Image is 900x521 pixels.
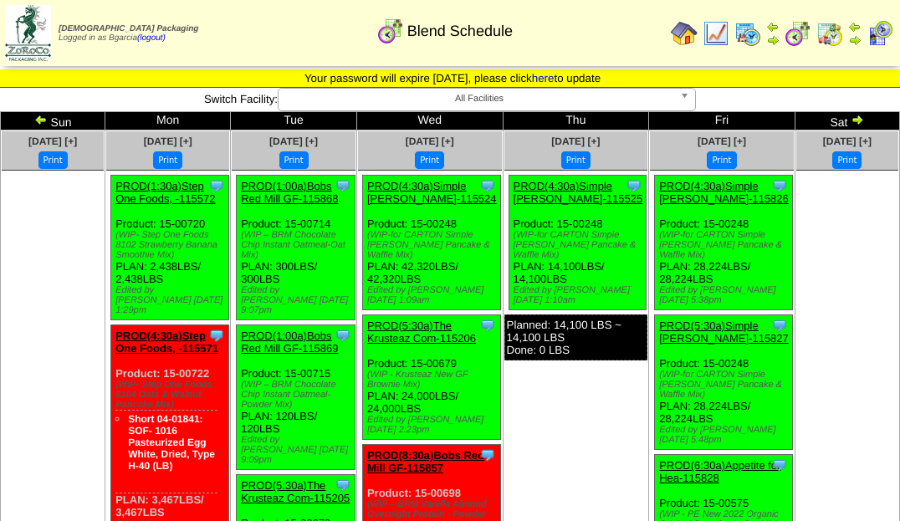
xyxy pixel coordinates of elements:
[241,329,338,355] a: PROD(1:00a)Bobs Red Mill GF-115869
[514,285,647,305] div: Edited by [PERSON_NAME] [DATE] 1:10am
[362,315,500,440] div: Product: 15-00679 PLAN: 24,000LBS / 24,000LBS
[698,135,746,147] a: [DATE] [+]
[707,151,736,169] button: Print
[367,449,484,474] a: PROD(8:30a)Bobs Red Mill GF-115857
[28,135,77,147] a: [DATE] [+]
[208,177,225,194] img: Tooltip
[406,135,454,147] a: [DATE] [+]
[514,180,643,205] a: PROD(4:30a)Simple [PERSON_NAME]-115525
[659,370,792,400] div: (WIP-for CARTON Simple [PERSON_NAME] Pancake & Waffle Mix)
[237,325,355,470] div: Product: 15-00715 PLAN: 120LBS / 120LBS
[867,20,893,47] img: calendarcustomer.gif
[241,380,355,410] div: (WIP – BRM Chocolate Chip Instant Oatmeal-Powder Mix)
[269,135,318,147] a: [DATE] [+]
[479,177,496,194] img: Tooltip
[659,459,780,484] a: PROD(6:30a)Appetite for Hea-115828
[367,370,500,390] div: (WIP - Krusteaz New GF Brownie Mix)
[771,457,788,473] img: Tooltip
[367,285,500,305] div: Edited by [PERSON_NAME] [DATE] 1:09am
[771,177,788,194] img: Tooltip
[367,230,500,260] div: (WIP-for CARTON Simple [PERSON_NAME] Pancake & Waffle Mix)
[241,285,355,315] div: Edited by [PERSON_NAME] [DATE] 9:07pm
[59,24,198,43] span: Logged in as Bgarcia
[626,177,642,194] img: Tooltip
[659,319,789,345] a: PROD(5:30a)Simple [PERSON_NAME]-115827
[367,180,497,205] a: PROD(4:30a)Simple [PERSON_NAME]-115524
[766,20,780,33] img: arrowleft.gif
[1,112,105,130] td: Sun
[655,176,793,310] div: Product: 15-00248 PLAN: 28,224LBS / 28,224LBS
[241,479,350,504] a: PROD(5:30a)The Krusteaz Com-115205
[356,112,503,130] td: Wed
[503,112,649,130] td: Thu
[241,180,338,205] a: PROD(1:00a)Bobs Red Mill GF-115868
[362,176,500,310] div: Product: 15-00248 PLAN: 42,320LBS / 42,320LBS
[115,180,215,205] a: PROD(1:30a)Step One Foods, -115572
[144,135,192,147] a: [DATE] [+]
[659,425,792,445] div: Edited by [PERSON_NAME] [DATE] 5:48pm
[137,33,166,43] a: (logout)
[241,435,355,465] div: Edited by [PERSON_NAME] [DATE] 9:09pm
[5,5,51,61] img: zoroco-logo-small.webp
[655,315,793,450] div: Product: 15-00248 PLAN: 28,224LBS / 28,224LBS
[551,135,600,147] a: [DATE] [+]
[851,113,864,126] img: arrowright.gif
[128,413,215,472] a: Short 04-01841: SOF- 1016 Pasteurized Egg White, Dried, Type H-40 (LB)
[509,176,647,310] div: Product: 15-00248 PLAN: 14,100LBS / 14,100LBS
[816,20,843,47] img: calendarinout.gif
[479,447,496,463] img: Tooltip
[832,151,862,169] button: Print
[785,20,811,47] img: calendarblend.gif
[848,33,862,47] img: arrowright.gif
[115,329,218,355] a: PROD(4:30a)Step One Foods, -115571
[367,319,476,345] a: PROD(5:30a)The Krusteaz Com-115206
[335,327,351,344] img: Tooltip
[111,176,229,320] div: Product: 15-00720 PLAN: 2,438LBS / 2,438LBS
[848,20,862,33] img: arrowleft.gif
[415,151,444,169] button: Print
[335,477,351,493] img: Tooltip
[771,317,788,334] img: Tooltip
[335,177,351,194] img: Tooltip
[59,24,198,33] span: [DEMOGRAPHIC_DATA] Packaging
[115,285,228,315] div: Edited by [PERSON_NAME] [DATE] 1:29pm
[514,230,647,260] div: (WIP-for CARTON Simple [PERSON_NAME] Pancake & Waffle Mix)
[649,112,795,130] td: Fri
[38,151,68,169] button: Print
[105,112,231,130] td: Mon
[231,112,357,130] td: Tue
[377,18,404,44] img: calendarblend.gif
[823,135,872,147] a: [DATE] [+]
[659,180,789,205] a: PROD(4:30a)Simple [PERSON_NAME]-115826
[479,317,496,334] img: Tooltip
[367,415,500,435] div: Edited by [PERSON_NAME] [DATE] 2:23pm
[208,327,225,344] img: Tooltip
[407,23,513,40] span: Blend Schedule
[241,230,355,260] div: (WIP – BRM Chocolate Chip Instant Oatmeal-Oat Mix)
[115,380,228,410] div: (WIP- Step One Foods 8104 Oats & Walnut Pancake Mix)
[766,33,780,47] img: arrowright.gif
[659,285,792,305] div: Edited by [PERSON_NAME] [DATE] 5:38pm
[659,230,792,260] div: (WIP-for CARTON Simple [PERSON_NAME] Pancake & Waffle Mix)
[795,112,899,130] td: Sat
[734,20,761,47] img: calendarprod.gif
[285,89,673,109] span: All Facilities
[532,72,555,84] a: here
[34,113,48,126] img: arrowleft.gif
[504,314,648,360] div: Planned: 14,100 LBS ~ 14,100 LBS Done: 0 LBS
[153,151,182,169] button: Print
[279,151,309,169] button: Print
[561,151,591,169] button: Print
[703,20,729,47] img: line_graph.gif
[115,230,228,260] div: (WIP- Step One Foods 8102 Strawberry Banana Smoothie Mix)
[237,176,355,320] div: Product: 15-00714 PLAN: 300LBS / 300LBS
